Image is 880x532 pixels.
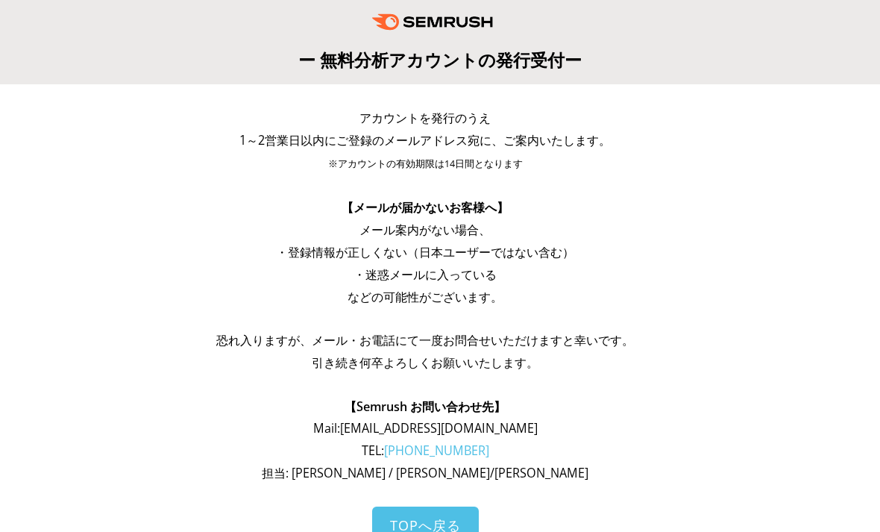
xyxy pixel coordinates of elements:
[262,465,588,481] span: 担当: [PERSON_NAME] / [PERSON_NAME]/[PERSON_NAME]
[384,442,489,459] a: [PHONE_NUMBER]
[298,48,582,72] span: ー 無料分析アカウントの発行受付ー
[328,157,523,170] span: ※アカウントの有効期限は14日間となります
[276,244,574,260] span: ・登録情報が正しくない（日本ユーザーではない含む）
[345,398,506,415] span: 【Semrush お問い合わせ先】
[359,110,491,126] span: アカウントを発行のうえ
[312,354,538,371] span: 引き続き何卒よろしくお願いいたします。
[353,266,497,283] span: ・迷惑メールに入っている
[239,132,611,148] span: 1～2営業日以内にご登録のメールアドレス宛に、ご案内いたします。
[362,442,489,459] span: TEL:
[313,420,538,436] span: Mail: [EMAIL_ADDRESS][DOMAIN_NAME]
[342,199,509,216] span: 【メールが届かないお客様へ】
[348,289,503,305] span: などの可能性がございます。
[216,332,634,348] span: 恐れ入りますが、メール・お電話にて一度お問合せいただけますと幸いです。
[359,222,491,238] span: メール案内がない場合、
